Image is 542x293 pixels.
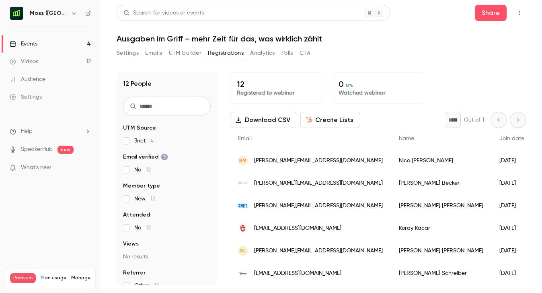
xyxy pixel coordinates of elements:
div: Audience [10,75,45,83]
img: glanzburg.de [238,223,248,233]
div: Settings [10,93,42,101]
span: Referrer [123,269,146,277]
span: SL [240,247,246,254]
div: Search for videos or events [123,9,204,17]
span: Premium [10,273,36,283]
span: Email verified [123,153,168,161]
a: SpeakerHub [21,145,53,154]
span: 12 [146,225,151,231]
img: 3net.de [238,201,248,210]
span: [PERSON_NAME][EMAIL_ADDRESS][DOMAIN_NAME] [254,179,383,188]
h6: Moss ([GEOGRAPHIC_DATA]) [30,9,68,17]
span: Views [123,240,139,248]
img: novitalis.com [238,178,248,188]
div: [PERSON_NAME] [PERSON_NAME] [391,239,491,262]
button: Registrations [208,47,244,60]
span: [PERSON_NAME][EMAIL_ADDRESS][DOMAIN_NAME] [254,157,383,165]
p: Watched webinar [339,89,417,97]
img: Moss (DE) [10,7,23,20]
span: New [134,195,155,203]
span: UTM Source [123,124,156,132]
span: [PERSON_NAME][EMAIL_ADDRESS][DOMAIN_NAME] [254,202,383,210]
button: Polls [281,47,293,60]
h1: 12 People [123,79,152,89]
div: [PERSON_NAME] Becker [391,172,491,194]
div: [DATE] [491,262,532,285]
span: Join date [499,136,524,141]
span: No [134,166,151,174]
span: 12 [146,167,151,173]
button: Settings [117,47,139,60]
span: new [57,146,74,154]
section: facet-groups [123,124,211,290]
div: [PERSON_NAME] Schreiber [391,262,491,285]
p: 12 [237,79,315,89]
span: 12 [150,196,155,202]
button: Download CSV [230,112,297,128]
button: Create Lists [300,112,360,128]
button: Analytics [250,47,275,60]
span: Help [21,127,33,136]
button: Emails [145,47,162,60]
span: Name [399,136,414,141]
div: Events [10,40,37,48]
span: Email [238,136,252,141]
div: Nico [PERSON_NAME] [391,149,491,172]
span: 4 [150,138,154,144]
div: Videos [10,58,38,66]
p: 0 [339,79,417,89]
img: nbs-partners.de [238,268,248,278]
a: Manage [71,275,90,281]
span: 3net [134,137,154,145]
span: NM [239,157,246,164]
span: [PERSON_NAME][EMAIL_ADDRESS][DOMAIN_NAME] [254,247,383,255]
h1: Ausgaben im Griff – mehr Zeit für das, was wirklich zählt [117,34,526,43]
iframe: Noticeable Trigger [81,164,91,171]
div: [DATE] [491,172,532,194]
div: [DATE] [491,194,532,217]
button: CTA [300,47,310,60]
p: Registered to webinar [237,89,315,97]
span: 0 % [346,83,353,88]
div: [DATE] [491,239,532,262]
span: What's new [21,163,51,172]
span: No [134,224,151,232]
span: Member type [123,182,160,190]
span: Plan usage [41,275,66,281]
span: Attended [123,211,150,219]
p: No results [123,253,211,261]
div: Koray Kacar [391,217,491,239]
button: Share [475,5,507,21]
div: [DATE] [491,217,532,239]
span: [EMAIL_ADDRESS][DOMAIN_NAME] [254,224,341,233]
span: [EMAIL_ADDRESS][DOMAIN_NAME] [254,269,341,278]
p: Out of 1 [464,116,484,124]
button: UTM builder [169,47,201,60]
span: Other [134,282,159,290]
div: [DATE] [491,149,532,172]
div: [PERSON_NAME] [PERSON_NAME] [391,194,491,217]
span: 12 [154,283,159,289]
li: help-dropdown-opener [10,127,91,136]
